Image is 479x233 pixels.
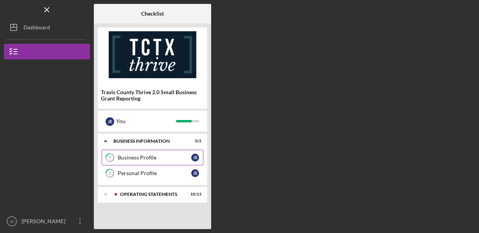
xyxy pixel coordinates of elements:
[118,154,191,161] div: Business Profile
[109,171,111,176] tspan: 2
[4,213,90,229] button: JE[PERSON_NAME]
[109,155,111,160] tspan: 1
[98,31,207,78] img: Product logo
[102,150,203,165] a: 1Business ProfileJE
[20,213,70,231] div: [PERSON_NAME]
[116,115,176,128] div: You
[23,20,50,37] div: Dashboard
[120,192,182,197] div: Operating Statements
[4,20,90,35] button: Dashboard
[187,192,201,197] div: 10 / 13
[113,139,182,143] div: BUSINESS INFORMATION
[187,139,201,143] div: 0 / 2
[141,11,164,17] b: Checklist
[101,89,204,102] div: Travis County Thrive 2.0 Small Business Grant Reporting
[106,117,114,126] div: J E
[191,154,199,161] div: J E
[9,219,14,224] text: JE
[191,169,199,177] div: J E
[118,170,191,176] div: Personal Profile
[102,165,203,181] a: 2Personal ProfileJE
